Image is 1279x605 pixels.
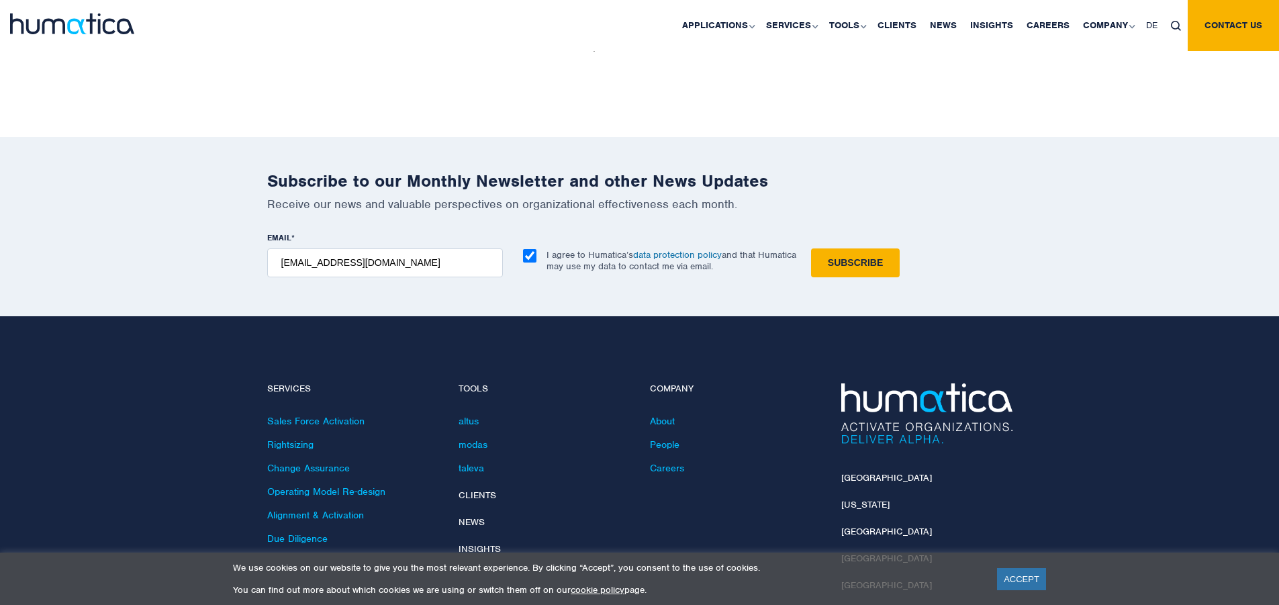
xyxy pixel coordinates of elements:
[841,472,932,483] a: [GEOGRAPHIC_DATA]
[267,197,1012,212] p: Receive our news and valuable perspectives on organizational effectiveness each month.
[997,568,1046,590] a: ACCEPT
[650,415,675,427] a: About
[633,249,722,261] a: data protection policy
[267,171,1012,191] h2: Subscribe to our Monthly Newsletter and other News Updates
[1146,19,1157,31] span: DE
[233,562,980,573] p: We use cookies on our website to give you the most relevant experience. By clicking “Accept”, you...
[459,438,487,451] a: modas
[650,383,821,395] h4: Company
[233,584,980,596] p: You can find out more about which cookies we are using or switch them off on our page.
[1171,21,1181,31] img: search_icon
[267,415,365,427] a: Sales Force Activation
[459,543,501,555] a: Insights
[650,438,679,451] a: People
[267,462,350,474] a: Change Assurance
[267,532,328,545] a: Due Diligence
[267,232,291,243] span: EMAIL
[811,248,900,277] input: Subscribe
[267,383,438,395] h4: Services
[650,462,684,474] a: Careers
[547,249,796,272] p: I agree to Humatica’s and that Humatica may use my data to contact me via email.
[841,499,890,510] a: [US_STATE]
[841,526,932,537] a: [GEOGRAPHIC_DATA]
[267,248,503,277] input: name@company.com
[459,415,479,427] a: altus
[523,249,536,263] input: I agree to Humatica’sdata protection policyand that Humatica may use my data to contact me via em...
[459,383,630,395] h4: Tools
[267,438,314,451] a: Rightsizing
[267,485,385,498] a: Operating Model Re-design
[571,584,624,596] a: cookie policy
[267,509,364,521] a: Alignment & Activation
[459,490,496,501] a: Clients
[459,462,484,474] a: taleva
[10,13,134,34] img: logo
[459,516,485,528] a: News
[841,383,1012,444] img: Humatica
